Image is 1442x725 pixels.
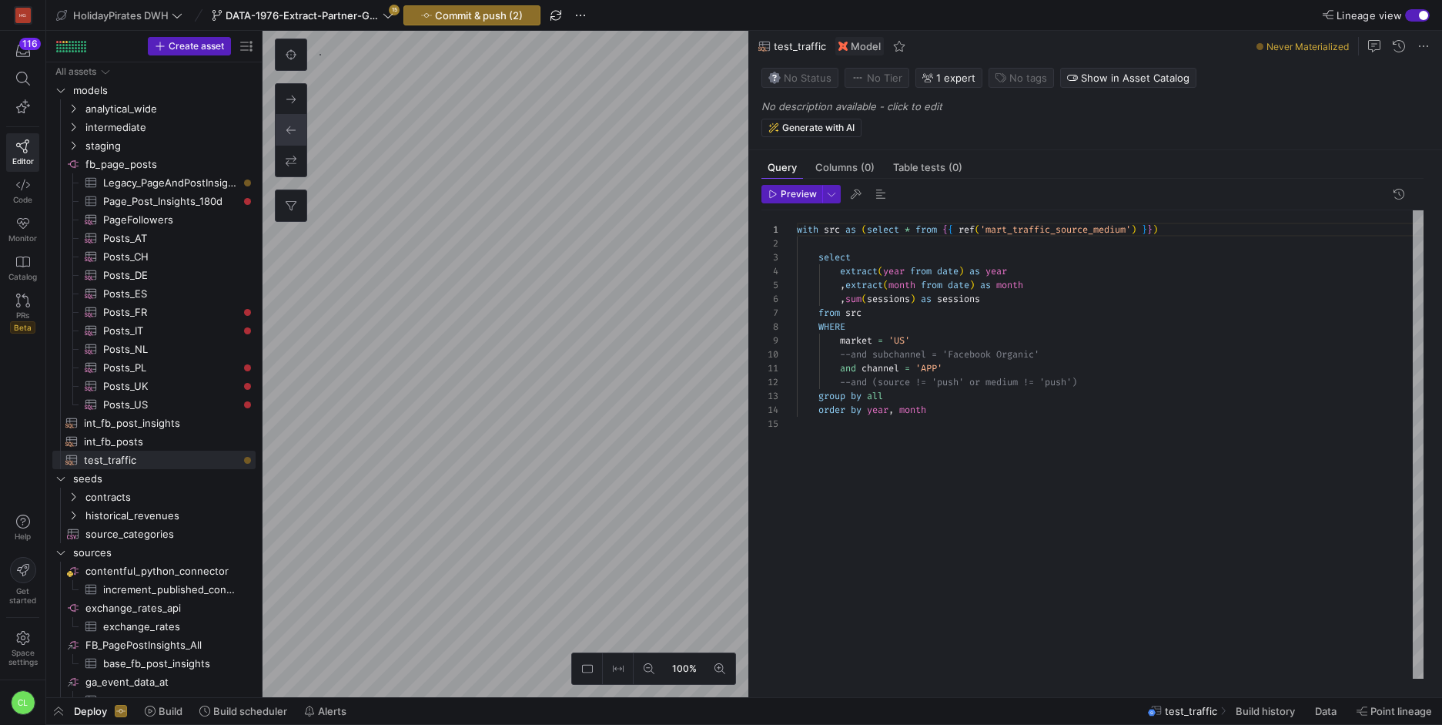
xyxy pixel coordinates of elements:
div: Press SPACE to select this row. [52,284,256,303]
span: test_traffic [1165,705,1217,717]
span: Posts_AT​​​​​​​​​ [103,230,238,247]
span: ) [910,293,915,305]
span: Space settings [8,648,38,666]
span: from [915,223,937,236]
img: undefined [838,42,848,51]
a: HG [6,2,39,29]
span: intermediate [85,119,253,136]
span: Editor [12,156,34,166]
button: Show in Asset Catalog [1060,68,1196,88]
span: extract [840,265,878,277]
span: Data [1315,705,1337,717]
button: Commit & push (2) [403,5,540,25]
span: Never Materialized [1266,41,1349,52]
span: Query [768,163,797,173]
div: Press SPACE to select this row. [52,340,256,358]
span: No Status [768,72,831,84]
span: Posts_UK​​​​​​​​​ [103,378,238,395]
span: as [969,265,980,277]
div: Press SPACE to select this row. [52,136,256,155]
div: Press SPACE to select this row. [52,192,256,210]
span: year [985,265,1007,277]
div: Press SPACE to select this row. [52,543,256,562]
div: 12 [761,375,778,389]
button: No tierNo Tier [845,68,909,88]
span: sessions [867,293,910,305]
button: Help [6,508,39,548]
a: Posts_PL​​​​​​​​​ [52,358,256,377]
div: 2 [761,237,778,250]
a: events​​​​​​​​​ [52,691,256,710]
span: ) [959,265,964,277]
span: as [980,279,991,291]
span: = [878,334,883,347]
span: month [996,279,1023,291]
span: Posts_PL​​​​​​​​​ [103,359,238,377]
button: Build [138,698,189,724]
span: Table tests [893,163,962,173]
span: contracts [85,488,253,506]
div: Press SPACE to select this row. [52,562,256,580]
div: Press SPACE to select this row. [52,673,256,691]
a: Posts_IT​​​​​​​​​ [52,321,256,340]
div: Press SPACE to select this row. [52,395,256,414]
span: as [921,293,932,305]
div: 7 [761,306,778,320]
p: No description available - click to edit [761,100,1436,112]
span: Build history [1236,705,1295,717]
a: exchange_rates_api​​​​​​​​ [52,599,256,617]
span: (0) [949,163,962,173]
button: Alerts [297,698,353,724]
span: { [948,223,953,236]
button: 1 expert [915,68,982,88]
span: month [899,404,926,416]
span: contentful_python_connector​​​​​​​​ [85,562,253,580]
span: ( [862,293,867,305]
div: Press SPACE to select this row. [52,451,256,469]
span: Preview [781,189,817,200]
button: Getstarted [6,551,39,611]
span: ) [1131,223,1136,236]
a: PRsBeta [6,287,39,340]
button: 116 [6,37,39,65]
a: Code [6,172,39,210]
button: HolidayPirates DWH [52,5,186,25]
span: from [818,307,840,319]
div: Press SPACE to select this row. [52,432,256,451]
span: analytical_wide [85,100,253,118]
span: --and subchannel = 'Facebook Organic' [840,348,1039,361]
span: seeds [73,470,253,488]
div: 15 [761,417,778,431]
span: Help [13,532,32,541]
span: market [840,334,872,347]
span: month [888,279,915,291]
a: increment_published_contentful_data​​​​​​​​​ [52,580,256,599]
span: date [948,279,969,291]
span: Generate with AI [782,123,855,133]
span: Build scheduler [213,705,287,717]
a: Posts_US​​​​​​​​​ [52,395,256,414]
span: PageFollowers​​​​​​​​​ [103,211,238,229]
a: Editor [6,133,39,172]
span: Lineage view [1337,9,1402,22]
span: Create asset [169,41,224,52]
span: ( [862,223,867,236]
span: as [845,223,856,236]
span: --and (source != 'push' or medium != 'push') [840,376,1077,388]
span: group [818,390,845,402]
span: src [845,307,862,319]
span: Beta [10,321,35,334]
div: Press SPACE to select this row. [52,266,256,284]
span: base_fb_post_insights​​​​​​​​​ [103,655,238,673]
a: FB_PagePostInsights_All​​​​​​​​ [52,636,256,654]
span: } [1142,223,1147,236]
span: ga_event_data_at​​​​​​​​ [85,673,253,691]
span: Point lineage [1370,705,1432,717]
div: Press SPACE to select this row. [52,599,256,617]
div: Press SPACE to select this row. [52,229,256,247]
div: 3 [761,250,778,264]
div: Press SPACE to select this row. [52,173,256,192]
span: Posts_CH​​​​​​​​​ [103,248,238,266]
span: Posts_ES​​​​​​​​​ [103,285,238,303]
span: date [937,265,959,277]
